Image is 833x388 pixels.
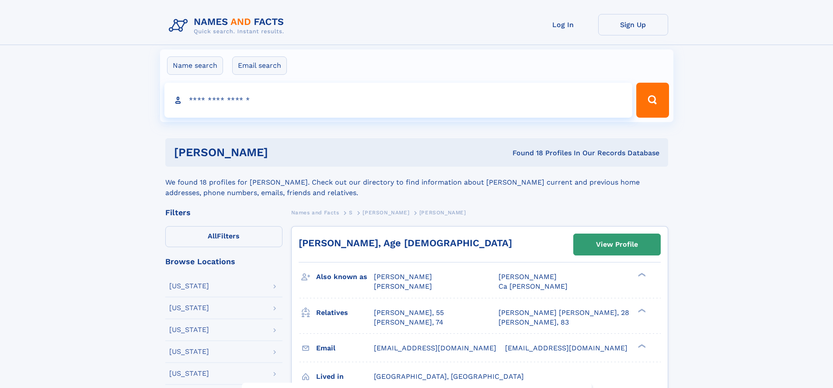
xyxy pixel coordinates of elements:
span: [PERSON_NAME] [498,273,557,281]
div: Browse Locations [165,258,282,266]
a: Log In [528,14,598,35]
a: [PERSON_NAME], 83 [498,318,569,327]
span: [EMAIL_ADDRESS][DOMAIN_NAME] [374,344,496,352]
label: Filters [165,226,282,247]
span: [PERSON_NAME] [374,273,432,281]
div: Found 18 Profiles In Our Records Database [390,148,659,158]
h3: Email [316,341,374,356]
button: Search Button [636,83,669,118]
a: Sign Up [598,14,668,35]
div: [US_STATE] [169,304,209,311]
div: [US_STATE] [169,370,209,377]
div: View Profile [596,234,638,255]
a: [PERSON_NAME], Age [DEMOGRAPHIC_DATA] [299,238,512,248]
h3: Also known as [316,269,374,284]
label: Email search [232,56,287,75]
a: [PERSON_NAME], 55 [374,308,444,318]
a: View Profile [574,234,660,255]
span: [PERSON_NAME] [362,210,409,216]
a: [PERSON_NAME] [PERSON_NAME], 28 [498,308,629,318]
input: search input [164,83,633,118]
div: ❯ [636,343,646,349]
a: [PERSON_NAME] [362,207,409,218]
span: [PERSON_NAME] [419,210,466,216]
div: [US_STATE] [169,326,209,333]
div: Filters [165,209,282,217]
div: ❯ [636,272,646,278]
span: S [349,210,353,216]
span: All [208,232,217,240]
div: We found 18 profiles for [PERSON_NAME]. Check out our directory to find information about [PERSON... [165,167,668,198]
img: Logo Names and Facts [165,14,291,38]
a: S [349,207,353,218]
a: [PERSON_NAME], 74 [374,318,443,327]
div: [US_STATE] [169,348,209,355]
span: [EMAIL_ADDRESS][DOMAIN_NAME] [505,344,627,352]
div: [US_STATE] [169,283,209,290]
label: Name search [167,56,223,75]
div: ❯ [636,308,646,313]
h3: Relatives [316,305,374,320]
h3: Lived in [316,369,374,384]
span: [PERSON_NAME] [374,282,432,290]
h1: [PERSON_NAME] [174,147,390,158]
a: Names and Facts [291,207,339,218]
span: Ca [PERSON_NAME] [498,282,568,290]
span: [GEOGRAPHIC_DATA], [GEOGRAPHIC_DATA] [374,372,524,381]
